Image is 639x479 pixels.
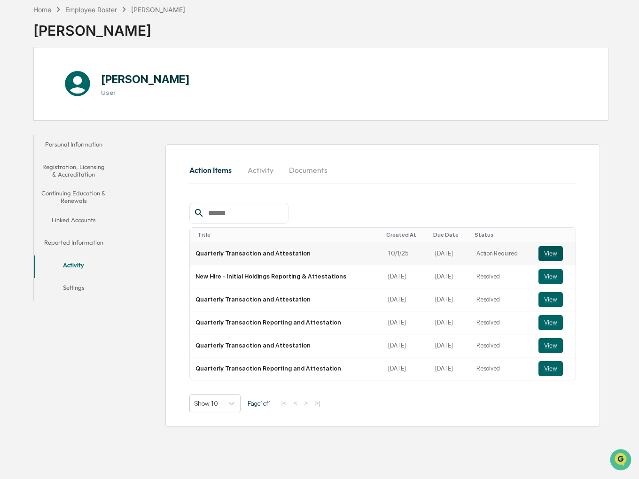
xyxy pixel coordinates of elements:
[34,255,114,278] button: Activity
[382,265,429,288] td: [DATE]
[78,118,117,128] span: Attestations
[429,242,471,265] td: [DATE]
[131,6,185,14] div: [PERSON_NAME]
[281,159,335,181] button: Documents
[291,399,300,407] button: <
[382,334,429,357] td: [DATE]
[312,399,323,407] button: >|
[382,288,429,311] td: [DATE]
[433,232,467,238] div: Toggle SortBy
[189,159,576,181] div: secondary tabs example
[471,288,533,311] td: Resolved
[190,357,382,380] td: Quarterly Transaction Reporting and Attestation
[538,269,563,284] button: View
[190,242,382,265] td: Quarterly Transaction and Attestation
[197,232,379,238] div: Toggle SortBy
[190,265,382,288] td: New Hire - Initial Holdings Reporting & Attestations
[94,159,114,166] span: Pylon
[32,81,119,89] div: We're available if you need us!
[33,15,186,39] div: [PERSON_NAME]
[538,246,569,261] a: View
[471,242,533,265] td: Action Required
[429,311,471,334] td: [DATE]
[33,6,51,14] div: Home
[609,448,634,473] iframe: Open customer support
[538,292,569,307] a: View
[9,119,17,127] div: 🖐️
[6,115,64,131] a: 🖐️Preclearance
[9,72,26,89] img: 1746055101610-c473b297-6a78-478c-a979-82029cc54cd1
[19,118,61,128] span: Preclearance
[190,334,382,357] td: Quarterly Transaction and Attestation
[101,72,190,86] h1: [PERSON_NAME]
[538,338,569,353] a: View
[538,269,569,284] a: View
[538,361,569,376] a: View
[66,159,114,166] a: Powered byPylon
[538,315,569,330] a: View
[471,357,533,380] td: Resolved
[34,135,114,157] button: Personal Information
[34,233,114,255] button: Reported Information
[429,357,471,380] td: [DATE]
[190,288,382,311] td: Quarterly Transaction and Attestation
[471,265,533,288] td: Resolved
[9,137,17,145] div: 🔎
[34,157,114,184] button: Registration, Licensing & Accreditation
[382,311,429,334] td: [DATE]
[386,232,426,238] div: Toggle SortBy
[538,292,563,307] button: View
[471,311,533,334] td: Resolved
[68,119,76,127] div: 🗄️
[538,315,563,330] button: View
[32,72,154,81] div: Start new chat
[278,399,289,407] button: |<
[19,136,59,146] span: Data Lookup
[6,132,63,149] a: 🔎Data Lookup
[429,334,471,357] td: [DATE]
[239,159,281,181] button: Activity
[34,210,114,233] button: Linked Accounts
[540,232,571,238] div: Toggle SortBy
[429,265,471,288] td: [DATE]
[382,357,429,380] td: [DATE]
[538,246,563,261] button: View
[302,399,311,407] button: >
[65,6,117,14] div: Employee Roster
[189,159,239,181] button: Action Items
[248,400,271,407] span: Page 1 of 1
[538,361,563,376] button: View
[190,311,382,334] td: Quarterly Transaction Reporting and Attestation
[382,242,429,265] td: 10/1/25
[475,232,529,238] div: Toggle SortBy
[64,115,120,131] a: 🗄️Attestations
[160,75,171,86] button: Start new chat
[9,20,171,35] p: How can we help?
[34,278,114,301] button: Settings
[429,288,471,311] td: [DATE]
[34,135,114,301] div: secondary tabs example
[34,184,114,210] button: Continuing Education & Renewals
[101,89,190,96] h3: User
[471,334,533,357] td: Resolved
[538,338,563,353] button: View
